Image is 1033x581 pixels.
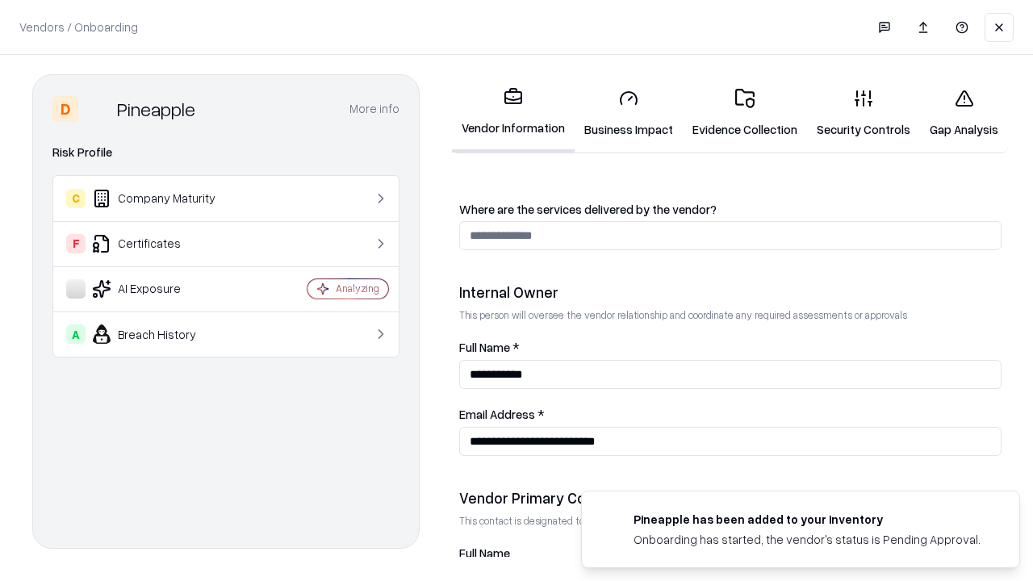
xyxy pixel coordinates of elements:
[349,94,399,123] button: More info
[683,76,807,151] a: Evidence Collection
[807,76,920,151] a: Security Controls
[634,511,981,528] div: Pineapple has been added to your inventory
[52,143,399,162] div: Risk Profile
[459,514,1002,528] p: This contact is designated to receive the assessment request from Shift
[66,189,259,208] div: Company Maturity
[459,488,1002,508] div: Vendor Primary Contact
[459,547,1002,559] label: Full Name
[575,76,683,151] a: Business Impact
[459,408,1002,420] label: Email Address *
[601,511,621,530] img: pineappleenergy.com
[459,308,1002,322] p: This person will oversee the vendor relationship and coordinate any required assessments or appro...
[634,531,981,548] div: Onboarding has started, the vendor's status is Pending Approval.
[459,282,1002,302] div: Internal Owner
[66,279,259,299] div: AI Exposure
[459,341,1002,353] label: Full Name *
[85,96,111,122] img: Pineapple
[117,96,195,122] div: Pineapple
[19,19,138,36] p: Vendors / Onboarding
[66,324,259,344] div: Breach History
[459,203,1002,215] label: Where are the services delivered by the vendor?
[66,234,86,253] div: F
[452,74,575,153] a: Vendor Information
[66,324,86,344] div: A
[920,76,1008,151] a: Gap Analysis
[336,282,379,295] div: Analyzing
[66,234,259,253] div: Certificates
[52,96,78,122] div: D
[66,189,86,208] div: C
